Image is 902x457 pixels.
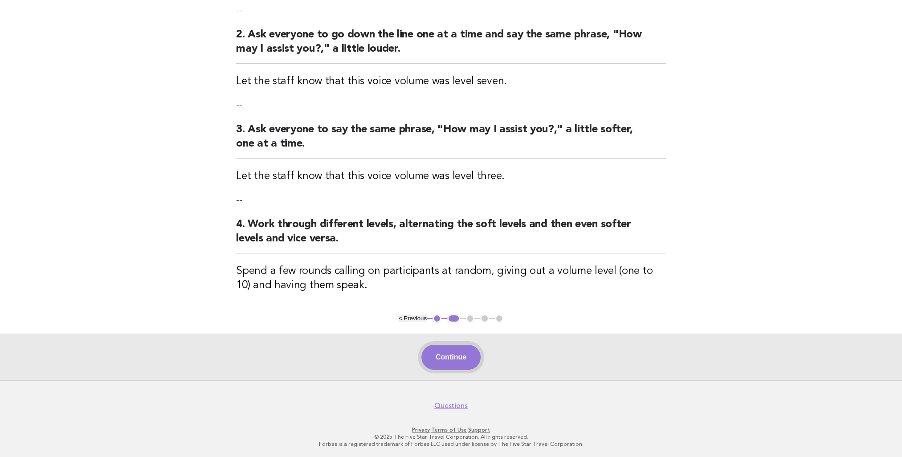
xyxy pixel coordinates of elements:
[179,441,724,448] p: Forbes is a registered trademark of Forbes LLC used under license by The Five Star Travel Corpora...
[236,264,666,293] h3: Spend a few rounds calling on participants at random, giving out a volume level (one to 10) and h...
[399,315,427,322] button: < Previous
[434,401,468,410] a: Questions
[447,314,460,323] button: 2
[236,217,666,253] h2: 4. Work through different levels, alternating the soft levels and then even softer levels and vic...
[412,427,430,433] a: Privacy
[179,433,724,441] p: © 2025 The Five Star Travel Corporation. All rights reserved.
[236,99,666,112] p: --
[179,426,724,433] p: · ·
[421,345,481,370] button: Continue
[433,314,441,323] button: 1
[236,74,666,89] h3: Let the staff know that this voice volume was level seven.
[236,4,666,17] p: --
[236,28,666,64] h2: 2. Ask everyone to go down the line one at a time and say the same phrase, "How may I assist you?...
[431,427,467,433] a: Terms of Use
[236,122,666,159] h2: 3. Ask everyone to say the same phrase, "How may I assist you?," a little softer, one at a time.
[236,169,666,184] h3: Let the staff know that this voice volume was level three.
[236,194,666,207] p: --
[468,427,490,433] a: Support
